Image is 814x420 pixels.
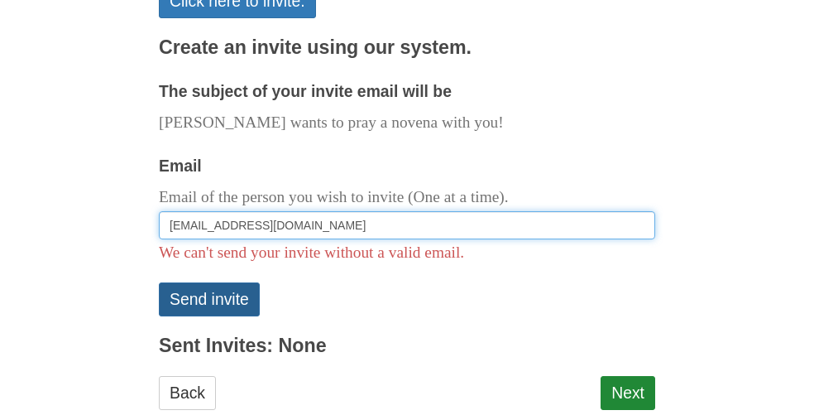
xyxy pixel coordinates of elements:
[159,184,655,211] p: Email of the person you wish to invite (One at a time).
[159,78,452,105] label: The subject of your invite email will be
[159,109,655,137] p: [PERSON_NAME] wants to pray a novena with you!
[159,37,655,59] h3: Create an invite using our system.
[159,282,260,316] button: Send invite
[159,152,202,180] label: Email
[159,376,216,410] a: Back
[159,211,655,239] input: Email
[159,336,655,357] h3: Sent Invites: None
[601,376,655,410] a: Next
[159,244,464,261] span: We can't send your invite without a valid email.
